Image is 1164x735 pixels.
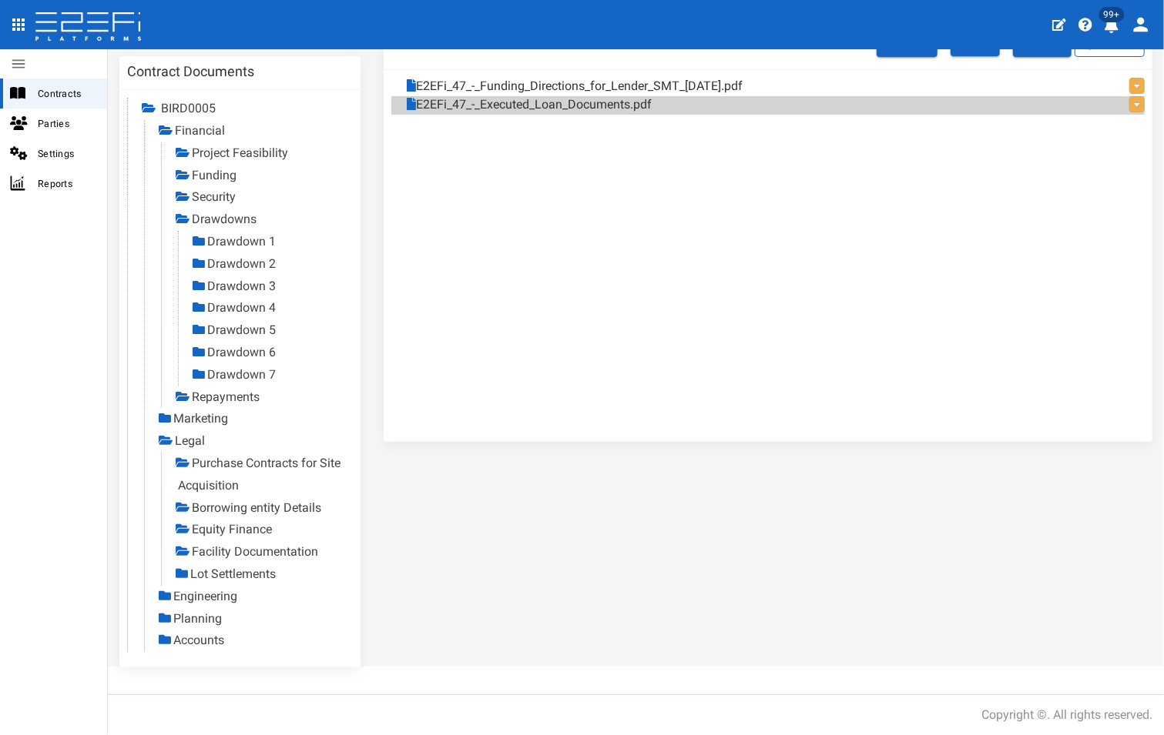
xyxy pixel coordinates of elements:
span: Parties [38,115,95,132]
a: Funding [192,168,236,182]
a: Repayments [192,389,260,404]
a: Engineering [173,589,237,603]
a: Borrowing entity Details [192,500,321,515]
div: Copyright ©. All rights reserved. [981,707,1152,724]
span: Settings [38,145,95,162]
span: Contracts [38,85,95,102]
a: Planning [173,611,222,626]
a: Equity Finance [192,522,272,536]
a: E2EFi_47_-_Funding_Directions_for_Lender_SMT_[DATE].pdf [407,78,743,95]
a: Marketing [173,411,228,426]
a: Facility Documentation [192,544,318,559]
a: E2EFi_47_-_Executed_Loan_Documents.pdf [407,96,652,114]
a: Lot Settlements [190,566,276,581]
a: Drawdown 1 [207,234,276,249]
a: BIRD0005 [161,101,216,115]
a: Purchase Contracts for Site Acquisition [178,456,340,493]
a: Security [192,189,236,204]
a: Drawdowns [192,212,257,226]
h3: Contract Documents [127,65,254,79]
a: Drawdown 3 [207,279,276,293]
a: Drawdown 4 [207,300,276,315]
span: Reports [38,175,95,192]
a: Drawdown 7 [207,367,276,382]
a: Drawdown 2 [207,256,276,271]
a: Legal [175,433,205,448]
a: Drawdown 5 [207,322,276,337]
a: Drawdown 6 [207,345,276,359]
a: Project Feasibility [192,145,288,160]
a: Financial [175,123,225,138]
a: Accounts [173,633,224,647]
